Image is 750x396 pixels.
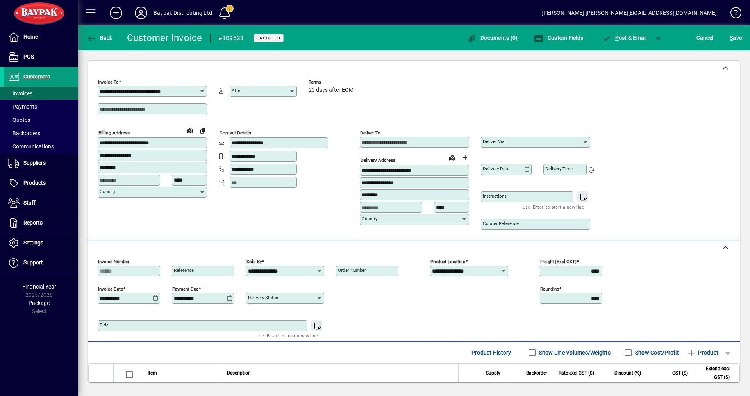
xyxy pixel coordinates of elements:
mat-label: Invoice number [98,259,129,264]
span: Backorder [526,369,547,377]
a: View on map [184,124,196,136]
mat-hint: Use 'Enter' to start a new line [257,331,318,340]
span: Description [227,369,251,377]
span: Reports [23,219,43,226]
mat-hint: Use 'Enter' to start a new line [523,202,584,211]
span: Payments [8,103,37,110]
a: Quotes [4,113,78,127]
mat-label: Delivery time [545,166,573,171]
span: Support [23,259,43,266]
span: S [730,35,733,41]
mat-label: Payment due [172,286,198,292]
span: Terms [309,80,355,85]
mat-label: Sold by [246,259,262,264]
mat-label: Attn [232,88,240,93]
a: Support [4,253,78,273]
button: Product History [468,346,514,360]
app-page-header-button: Back [78,31,121,45]
a: Reports [4,213,78,233]
span: Staff [23,200,36,206]
span: GST ($) [672,369,688,377]
a: Payments [4,100,78,113]
a: Knowledge Base [725,2,740,27]
div: Customer Invoice [127,32,202,44]
label: Show Line Volumes/Weights [537,349,611,357]
span: Discount (%) [614,369,641,377]
div: [PERSON_NAME] [PERSON_NAME][EMAIL_ADDRESS][DOMAIN_NAME] [541,7,717,19]
span: Extend excl GST ($) [698,364,730,382]
mat-label: Invoice date [98,286,123,292]
a: Settings [4,233,78,253]
button: Copy to Delivery address [196,124,209,137]
mat-label: Deliver via [483,139,504,144]
a: Backorders [4,127,78,140]
a: Home [4,27,78,47]
mat-label: Title [100,322,109,328]
button: Post & Email [598,31,651,45]
button: Custom Fields [532,31,585,45]
mat-label: Rounding [540,286,559,292]
span: Package [29,300,50,306]
label: Show Cost/Profit [634,349,679,357]
span: Supply [486,369,500,377]
div: Baypak Distributing Ltd [154,7,212,19]
mat-label: Country [100,189,115,194]
span: Financial Year [22,284,56,290]
span: Product History [471,346,511,359]
span: Customers [23,73,50,80]
a: Invoices [4,87,78,100]
span: 20 days after EOM [309,87,354,93]
mat-label: Invoice To [98,79,119,85]
mat-label: Delivery date [483,166,509,171]
mat-label: Freight (excl GST) [540,259,577,264]
a: Products [4,173,78,193]
button: Add [104,6,129,20]
span: Rate excl GST ($) [559,369,594,377]
span: Suppliers [23,160,46,166]
span: Backorders [8,130,40,136]
button: Save [728,31,744,45]
mat-label: Product location [430,259,465,264]
button: Choose address [459,152,471,164]
mat-label: Courier Reference [483,221,519,226]
span: Settings [23,239,43,246]
span: Custom Fields [534,35,583,41]
span: Invoices [8,90,32,96]
span: Item [148,369,157,377]
span: POS [23,54,34,60]
a: Communications [4,140,78,153]
a: Suppliers [4,153,78,173]
mat-label: Reference [174,268,194,273]
span: Products [23,180,46,186]
span: Documents (0) [467,35,518,41]
mat-label: Order number [338,268,366,273]
span: Home [23,34,38,40]
button: Documents (0) [465,31,520,45]
button: Product [683,346,722,360]
span: P [615,35,619,41]
button: Back [84,31,114,45]
span: Unposted [257,36,280,41]
mat-label: Instructions [483,193,507,199]
a: View on map [446,151,459,164]
span: ave [730,32,742,44]
button: Cancel [695,31,716,45]
mat-label: Delivery status [248,295,278,300]
a: POS [4,47,78,67]
mat-label: Deliver To [360,130,380,136]
span: Back [86,35,112,41]
mat-label: Country [362,216,377,221]
span: ost & Email [602,35,647,41]
span: Quotes [8,117,30,123]
button: Profile [129,6,154,20]
div: #309523 [218,32,244,45]
span: Product [687,346,718,359]
span: Cancel [696,32,714,44]
span: Communications [8,143,54,150]
a: Staff [4,193,78,213]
